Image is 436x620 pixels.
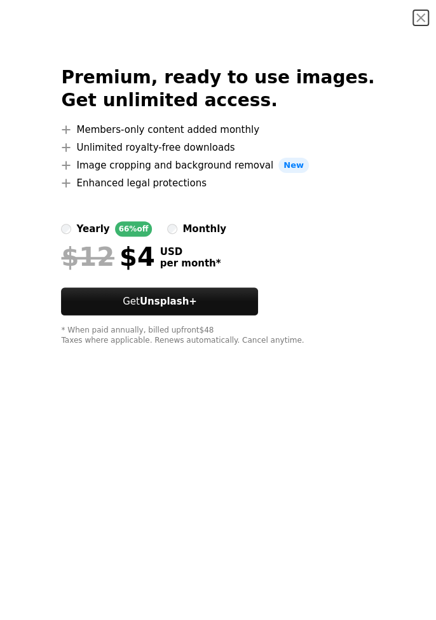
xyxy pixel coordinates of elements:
[61,122,374,137] li: Members-only content added monthly
[61,176,374,191] li: Enhanced legal protections
[182,221,226,237] div: monthly
[61,326,374,346] div: * When paid annually, billed upfront $48 Taxes where applicable. Renews automatically. Cancel any...
[278,158,309,173] span: New
[160,258,221,269] span: per month *
[61,140,374,155] li: Unlimited royalty-free downloads
[61,158,374,173] li: Image cropping and background removal
[61,287,258,315] button: GetUnsplash+
[160,246,221,258] span: USD
[115,221,153,237] div: 66% off
[61,242,154,272] div: $4
[61,66,374,112] h2: Premium, ready to use images. Get unlimited access.
[61,242,114,272] span: $12
[61,224,71,234] input: yearly66%off
[76,221,109,237] div: yearly
[167,224,177,234] input: monthly
[140,296,197,307] strong: Unsplash+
